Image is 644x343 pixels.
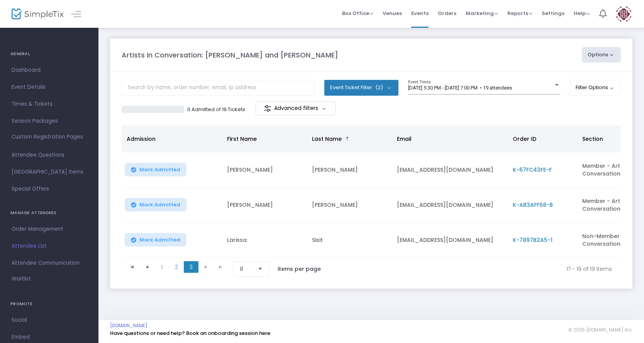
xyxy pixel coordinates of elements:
span: Admission [127,135,156,143]
p: 0 Admitted of 19 Tickets [187,106,245,113]
td: [PERSON_NAME] [307,188,392,223]
span: Attendee List [12,241,87,251]
td: [EMAIL_ADDRESS][DOMAIN_NAME] [392,152,508,188]
a: [DOMAIN_NAME] [110,323,147,329]
label: items per page [278,265,321,273]
span: [GEOGRAPHIC_DATA] Items [12,167,87,177]
span: Mark Admitted [139,167,180,173]
span: 8 [240,265,252,273]
span: K-AB3AFF68-B [513,201,553,209]
button: Mark Admitted [125,198,186,211]
button: Options [582,47,621,63]
span: Embed [12,332,87,342]
button: Event Ticket Filter(2) [324,80,398,95]
span: Attendee Questions [12,150,87,160]
button: Mark Admitted [125,163,186,176]
span: Go to the previous page [140,261,154,273]
span: Sortable [344,136,351,142]
span: Reports [507,10,532,17]
span: K-67FC43FE-F [513,166,552,174]
span: Page 2 [169,261,184,273]
img: filter [264,105,271,112]
span: Go to the first page [125,261,140,273]
td: [PERSON_NAME] [307,152,392,188]
span: Venues [383,3,402,23]
span: Attendee Communication [12,258,87,268]
td: Sisit [307,223,392,258]
span: Section [582,135,603,143]
span: Custom Registration Pages [12,133,83,141]
h4: GENERAL [10,46,88,62]
span: Dashboard [12,65,87,75]
span: Orders [438,3,456,23]
h4: MANAGE ATTENDEES [10,205,88,221]
span: Special Offers [12,184,87,194]
h4: PROMOTE [10,296,88,312]
td: [EMAIL_ADDRESS][DOMAIN_NAME] [392,223,508,258]
span: Times & Tickets [12,99,87,109]
span: Waitlist [12,275,31,283]
span: First Name [227,135,257,143]
input: Search by name, order number, email, ip address [122,80,315,96]
span: [DATE] 5:30 PM - [DATE] 7:00 PM • 19 attendees [408,85,512,91]
span: Mark Admitted [139,237,180,243]
span: Box Office [342,10,373,17]
kendo-pager-info: 17 - 19 of 19 items [337,261,612,277]
span: Season Packages [12,116,87,126]
span: K-7897B2A5-1 [513,236,552,244]
span: Email [397,135,412,143]
td: [PERSON_NAME] [222,152,307,188]
div: Data table [122,125,620,258]
span: Event Details [12,82,87,92]
span: Go to the first page [129,264,136,270]
td: [PERSON_NAME] [222,188,307,223]
span: Mark Admitted [139,202,180,208]
span: Order Management [12,224,87,234]
m-panel-title: Artists in Conversation: [PERSON_NAME] and [PERSON_NAME] [122,50,338,60]
span: Page 1 [154,261,169,273]
span: Last Name [312,135,342,143]
span: Page 3 [184,261,198,273]
button: Mark Admitted [125,233,186,247]
span: Settings [542,3,564,23]
td: [EMAIL_ADDRESS][DOMAIN_NAME] [392,188,508,223]
span: (2) [375,84,383,91]
td: Larissa [222,223,307,258]
span: Events [411,3,429,23]
span: Marketing [466,10,498,17]
button: Filter Options [570,80,621,95]
button: Select [255,262,266,276]
span: Go to the previous page [144,264,150,270]
span: Help [574,10,590,17]
span: Social [12,315,87,325]
span: Order ID [513,135,536,143]
m-button: Advanced filters [256,101,336,115]
a: Have questions or need help? Book an onboarding session here [110,329,270,337]
span: © 2025 [DOMAIN_NAME] Inc. [568,327,632,333]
